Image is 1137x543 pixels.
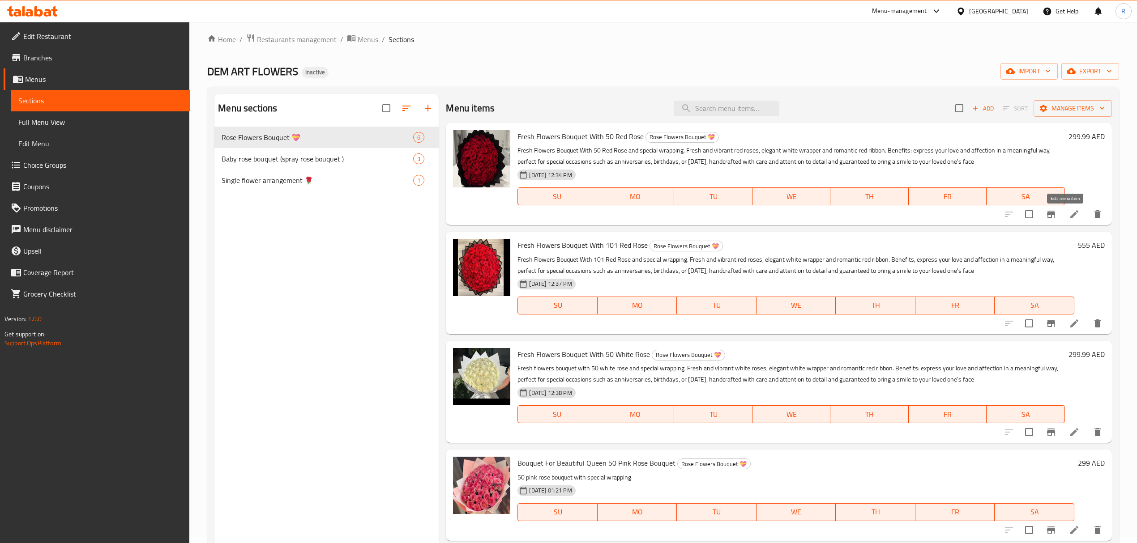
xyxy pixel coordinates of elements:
[23,181,183,192] span: Coupons
[28,313,42,325] span: 1.0.0
[839,505,912,518] span: TH
[674,101,779,116] input: search
[760,299,833,312] span: WE
[998,505,1071,518] span: SA
[674,187,752,205] button: TU
[919,299,992,312] span: FR
[919,505,992,518] span: FR
[834,190,905,203] span: TH
[596,405,675,423] button: MO
[601,505,674,518] span: MO
[517,456,675,470] span: Bouquet For Beautiful Queen 50 Pink Rose Bouquet
[1020,314,1039,333] span: Select to update
[1020,205,1039,224] span: Select to update
[526,486,575,495] span: [DATE] 01:21 PM
[207,61,298,81] span: DEM ART FLOWERS
[677,297,757,314] button: TU
[836,297,915,314] button: TH
[830,405,909,423] button: TH
[987,187,1065,205] button: SA
[218,102,277,115] h2: Menu sections
[222,153,413,164] span: Baby rose bouquet (spray rose bouquet )
[1069,348,1105,361] h6: 299.99 AED
[1087,204,1108,225] button: delete
[1121,6,1125,16] span: R
[453,348,510,405] img: Fresh Flowers Bouquet With 50 White Rose
[413,175,424,186] div: items
[222,132,413,143] span: Rose Flowers Bouquet 💝
[1000,63,1058,80] button: import
[596,187,675,205] button: MO
[998,299,1071,312] span: SA
[677,503,757,521] button: TU
[23,31,183,42] span: Edit Restaurant
[1061,63,1119,80] button: export
[446,102,495,115] h2: Menu items
[4,154,190,176] a: Choice Groups
[600,190,671,203] span: MO
[207,34,1119,45] nav: breadcrumb
[997,102,1034,115] span: Select section first
[1087,313,1108,334] button: delete
[912,190,983,203] span: FR
[239,34,243,45] li: /
[23,246,183,256] span: Upsell
[757,503,836,521] button: WE
[760,505,833,518] span: WE
[1040,204,1062,225] button: Branch-specific-item
[18,138,183,149] span: Edit Menu
[756,190,827,203] span: WE
[969,6,1028,16] div: [GEOGRAPHIC_DATA]
[674,405,752,423] button: TU
[214,123,439,195] nav: Menu sections
[517,254,1074,276] p: Fresh Flowers Bouquet With 101 Red Rose and special wrapping. Fresh and vibrant red roses, elegan...
[4,337,61,349] a: Support.OpsPlatform
[521,299,594,312] span: SU
[517,363,1064,385] p: Fresh flowers bouquet with 50 white rose and special wrapping. Fresh and vibrant white roses, ele...
[377,99,396,118] span: Select all sections
[756,408,827,421] span: WE
[4,313,26,325] span: Version:
[453,239,510,296] img: Fresh Flowers Bouquet With 101 Red Rose
[517,297,597,314] button: SU
[222,175,413,186] span: Single flower arrangement 🌹
[752,187,831,205] button: WE
[517,145,1064,167] p: Fresh Flowers Bouquet With 50 Red Rose and special wrapping. Fresh and vibrant red roses, elegant...
[1069,525,1080,535] a: Edit menu item
[830,187,909,205] button: TH
[1087,519,1108,541] button: delete
[413,153,424,164] div: items
[872,6,927,17] div: Menu-management
[836,503,915,521] button: TH
[1069,66,1112,77] span: export
[598,503,677,521] button: MO
[340,34,343,45] li: /
[909,405,987,423] button: FR
[246,34,337,45] a: Restaurants management
[678,190,749,203] span: TU
[257,34,337,45] span: Restaurants management
[4,68,190,90] a: Menus
[912,408,983,421] span: FR
[678,459,750,469] span: Rose Flowers Bouquet 💝
[652,350,725,360] span: Rose Flowers Bouquet 💝
[757,297,836,314] button: WE
[23,160,183,170] span: Choice Groups
[25,74,183,85] span: Menus
[521,505,594,518] span: SU
[4,47,190,68] a: Branches
[4,240,190,262] a: Upsell
[414,133,424,142] span: 6
[23,203,183,213] span: Promotions
[347,34,378,45] a: Menus
[598,297,677,314] button: MO
[1034,100,1112,117] button: Manage items
[417,98,439,119] button: Add section
[526,171,575,179] span: [DATE] 12:34 PM
[4,219,190,240] a: Menu disclaimer
[517,130,644,143] span: Fresh Flowers Bouquet With 50 Red Rose
[23,288,183,299] span: Grocery Checklist
[646,132,718,142] span: Rose Flowers Bouquet 💝
[1087,421,1108,443] button: delete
